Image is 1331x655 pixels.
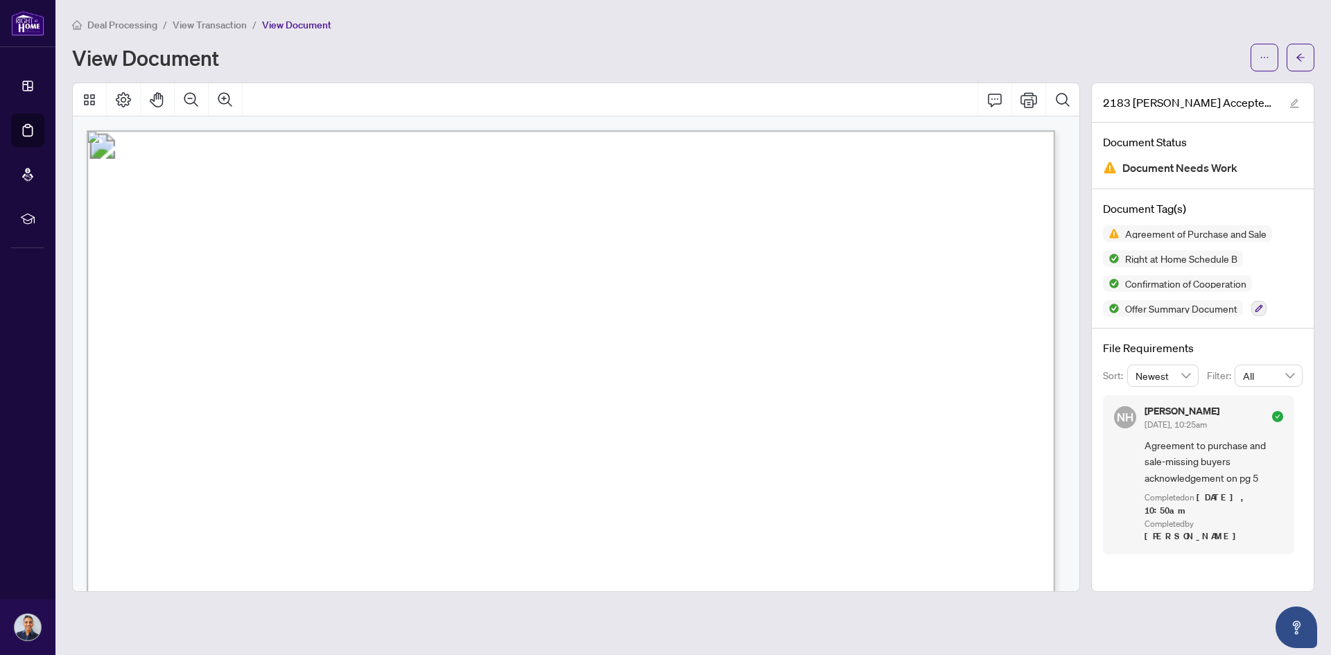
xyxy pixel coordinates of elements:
[163,17,167,33] li: /
[1117,408,1133,426] span: NH
[1145,530,1244,542] span: [PERSON_NAME]
[1145,419,1207,430] span: [DATE], 10:25am
[1103,250,1120,267] img: Status Icon
[1289,98,1299,108] span: edit
[1296,53,1305,62] span: arrow-left
[1122,159,1237,177] span: Document Needs Work
[1145,406,1219,416] h5: [PERSON_NAME]
[262,19,331,31] span: View Document
[1243,365,1294,386] span: All
[1103,368,1127,383] p: Sort:
[11,10,44,36] img: logo
[1145,491,1249,516] span: [DATE], 10:50am
[1145,518,1283,544] div: Completed by
[1272,411,1283,422] span: check-circle
[72,20,82,30] span: home
[1120,229,1272,238] span: Agreement of Purchase and Sale
[15,614,41,640] img: Profile Icon
[1145,437,1283,486] span: Agreement to purchase and sale-missing buyers acknowledgement on pg 5
[1103,94,1276,111] span: 2183 [PERSON_NAME] Accepted Offer.pdf
[1260,53,1269,62] span: ellipsis
[1103,161,1117,175] img: Document Status
[1103,300,1120,317] img: Status Icon
[1103,340,1303,356] h4: File Requirements
[252,17,256,33] li: /
[1120,254,1243,263] span: Right at Home Schedule B
[1276,606,1317,648] button: Open asap
[72,46,219,69] h1: View Document
[1136,365,1191,386] span: Newest
[1120,279,1252,288] span: Confirmation of Cooperation
[1103,225,1120,242] img: Status Icon
[173,19,247,31] span: View Transaction
[1120,304,1243,313] span: Offer Summary Document
[87,19,157,31] span: Deal Processing
[1103,200,1303,217] h4: Document Tag(s)
[1207,368,1235,383] p: Filter:
[1103,134,1303,150] h4: Document Status
[1145,491,1283,518] div: Completed on
[1103,275,1120,292] img: Status Icon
